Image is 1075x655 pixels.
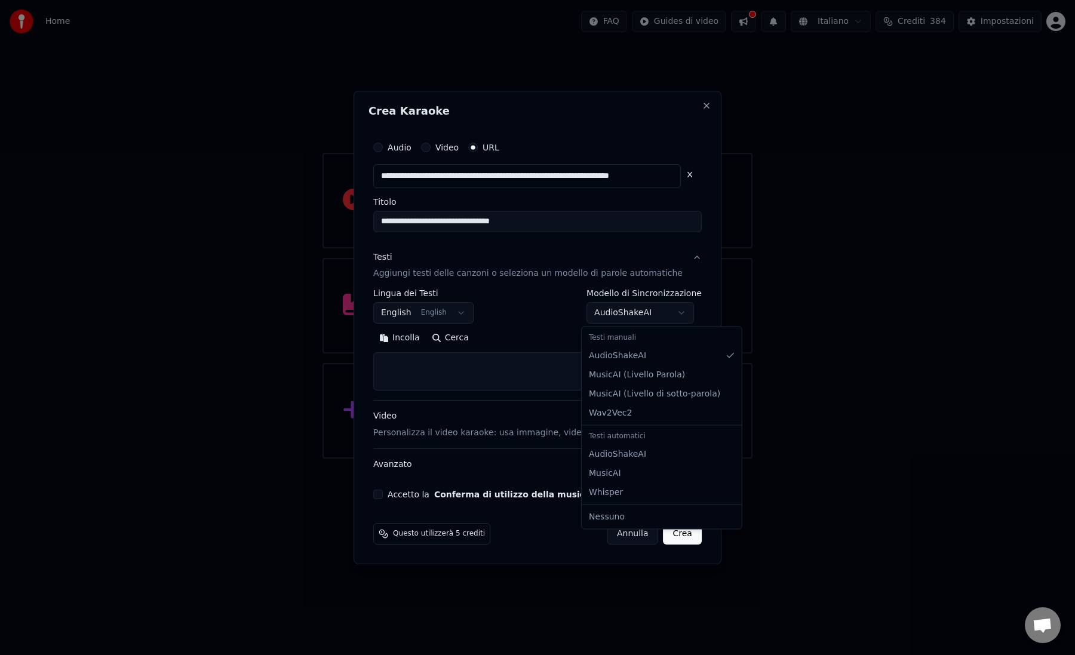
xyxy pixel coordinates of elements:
[584,330,739,346] div: Testi manuali
[584,428,739,444] div: Testi automatici
[589,349,646,361] span: AudioShakeAI
[589,486,623,498] span: Whisper
[589,511,625,522] span: Nessuno
[589,388,720,399] span: MusicAI ( Livello di sotto-parola )
[589,407,632,419] span: Wav2Vec2
[589,448,646,460] span: AudioShakeAI
[589,368,685,380] span: MusicAI ( Livello Parola )
[589,467,621,479] span: MusicAI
